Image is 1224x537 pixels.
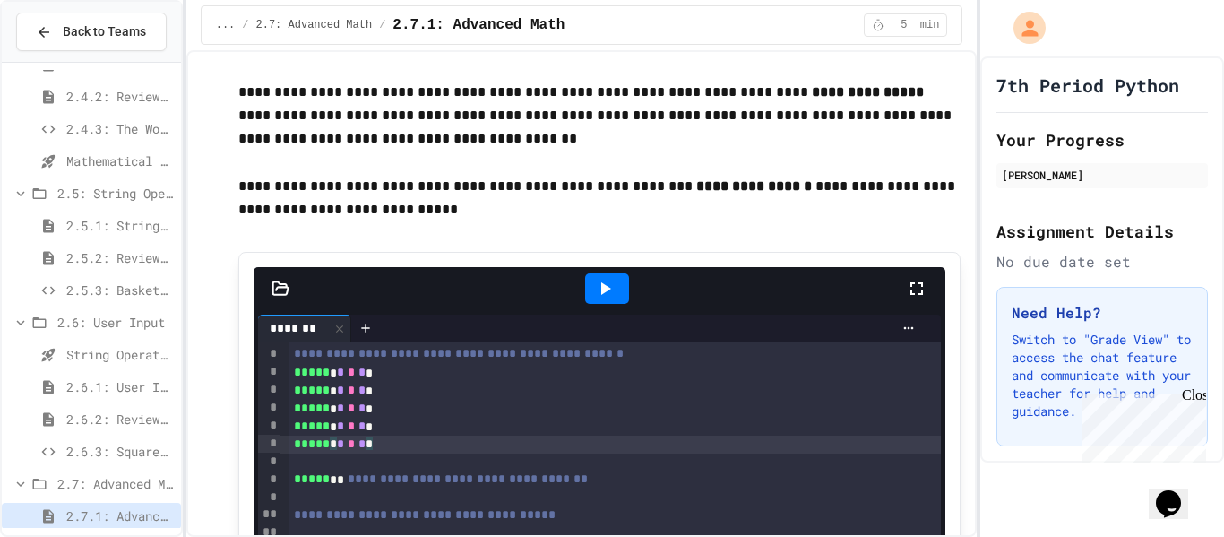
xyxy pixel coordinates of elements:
span: 2.5: String Operators [57,184,174,203]
span: 2.6: User Input [57,313,174,332]
span: 2.5.1: String Operators [66,216,174,235]
span: / [242,18,248,32]
span: 2.7: Advanced Math [57,474,174,493]
iframe: chat widget [1075,387,1206,463]
span: Mathematical Operators - Quiz [66,152,174,170]
span: min [920,18,940,32]
span: String Operators - Quiz [66,345,174,364]
span: 2.5.3: Basketballs and Footballs [66,281,174,299]
h3: Need Help? [1012,302,1193,324]
div: [PERSON_NAME] [1002,167,1202,183]
div: Chat with us now!Close [7,7,124,114]
span: 2.6.2: Review - User Input [66,410,174,429]
div: My Account [995,7,1050,48]
span: 2.7: Advanced Math [256,18,373,32]
span: 5 [890,18,918,32]
span: 2.7.1: Advanced Math [392,14,565,36]
span: 2.6.3: Squares and Circles [66,442,174,461]
span: 2.5.2: Review - String Operators [66,248,174,267]
span: 2.4.3: The World's Worst [PERSON_NAME] Market [66,119,174,138]
h2: Assignment Details [996,219,1208,244]
span: 2.7.1: Advanced Math [66,507,174,525]
div: No due date set [996,251,1208,273]
h2: Your Progress [996,127,1208,152]
span: / [379,18,385,32]
span: 2.4.2: Review - Mathematical Operators [66,87,174,106]
h1: 7th Period Python [996,73,1179,98]
iframe: chat widget [1149,465,1206,519]
button: Back to Teams [16,13,167,51]
p: Switch to "Grade View" to access the chat feature and communicate with your teacher for help and ... [1012,331,1193,420]
span: 2.6.1: User Input [66,377,174,396]
span: ... [216,18,236,32]
span: Back to Teams [63,22,146,41]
